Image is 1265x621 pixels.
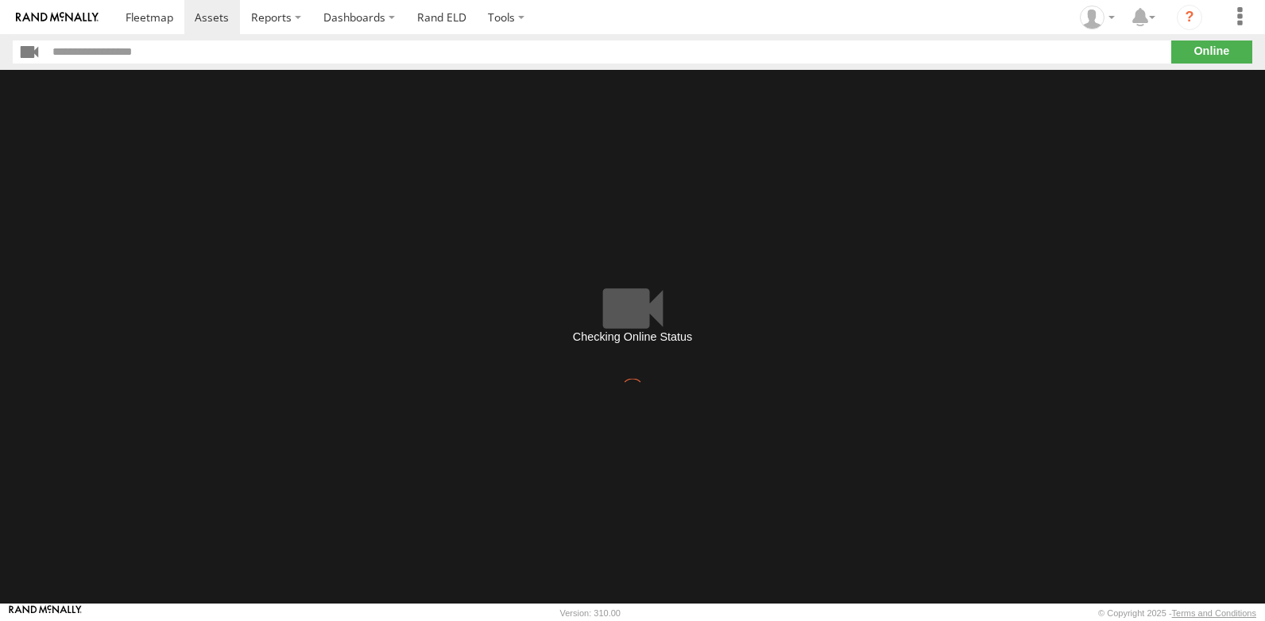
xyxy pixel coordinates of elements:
a: Visit our Website [9,605,82,621]
img: rand-logo.svg [16,12,99,23]
div: Version: 310.00 [560,608,621,618]
div: Victor Calcano Jr [1074,6,1120,29]
i: ? [1177,5,1202,30]
a: Terms and Conditions [1172,608,1256,618]
div: © Copyright 2025 - [1098,608,1256,618]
